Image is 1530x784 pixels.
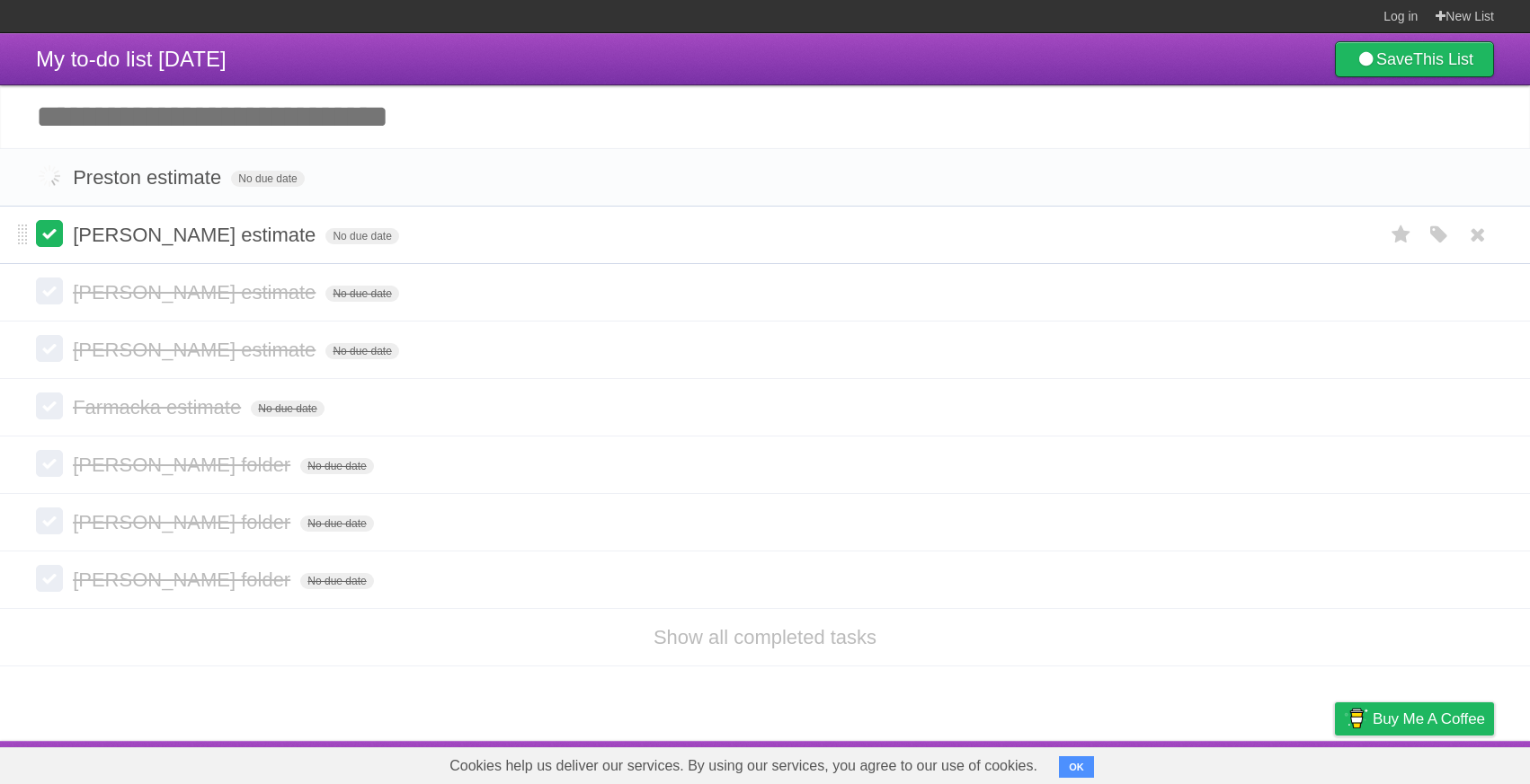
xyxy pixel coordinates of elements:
[36,450,63,477] label: Done
[36,507,63,534] label: Done
[654,626,876,648] a: Show all completed tasks
[1413,50,1473,68] b: This List
[73,396,245,418] span: Farmacka estimate
[36,163,63,189] label: Done
[1312,745,1358,780] a: Privacy
[73,339,320,361] span: [PERSON_NAME] estimate
[1344,703,1368,734] img: Buy me a coffee
[300,458,373,474] span: No due date
[300,573,373,589] span: No due date
[36,335,63,362] label: Done
[251,401,324,417] span: No due date
[73,281,320,304] span: [PERSON_NAME] estimate
[300,515,373,532] span: No due date
[325,343,398,359] span: No due date
[325,228,398,244] span: No due date
[1250,745,1290,780] a: Terms
[1096,745,1134,780] a: About
[1155,745,1228,780] a: Developers
[1335,702,1494,736] a: Buy me a coffee
[1335,41,1494,77] a: SaveThis List
[36,392,63,419] label: Done
[1381,745,1494,780] a: Suggest a feature
[431,748,1055,784] span: Cookies help us deliver our services. By using our services, you agree to our use of cookies.
[73,224,320,246] span: [PERSON_NAME] estimate
[73,511,295,533] span: [PERSON_NAME] folder
[325,286,398,302] span: No due date
[73,568,295,591] span: [PERSON_NAME] folder
[73,454,295,476] span: [PERSON_NAME] folder
[36,565,63,592] label: Done
[1373,703,1485,735] span: Buy me a coffee
[1059,756,1094,778] button: OK
[36,277,63,304] label: Done
[73,166,226,189] span: Preston estimate
[231,171,304,187] span: No due date
[36,220,63,247] label: Done
[36,47,227,71] span: My to-do list [DATE]
[1384,220,1419,250] label: Star task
